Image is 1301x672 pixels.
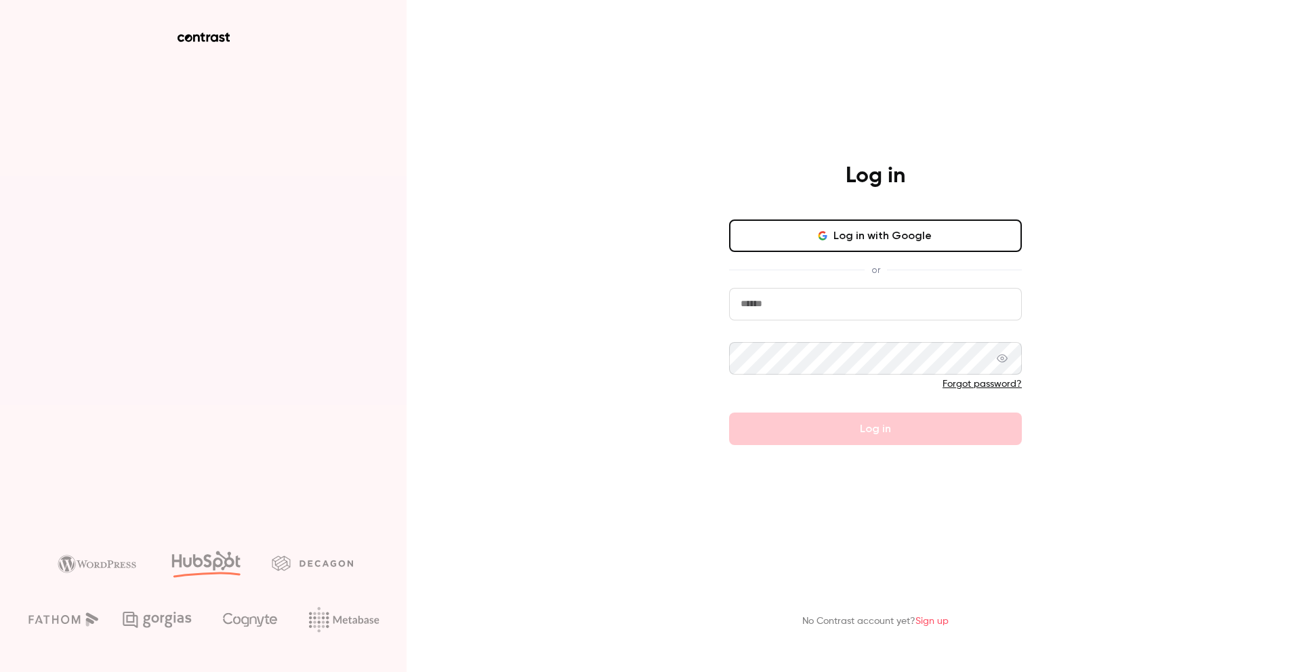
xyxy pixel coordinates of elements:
span: or [865,263,887,277]
a: Sign up [915,616,949,626]
h4: Log in [846,163,905,190]
p: No Contrast account yet? [802,614,949,629]
a: Forgot password? [943,379,1022,389]
img: decagon [272,555,353,570]
button: Log in with Google [729,219,1022,252]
